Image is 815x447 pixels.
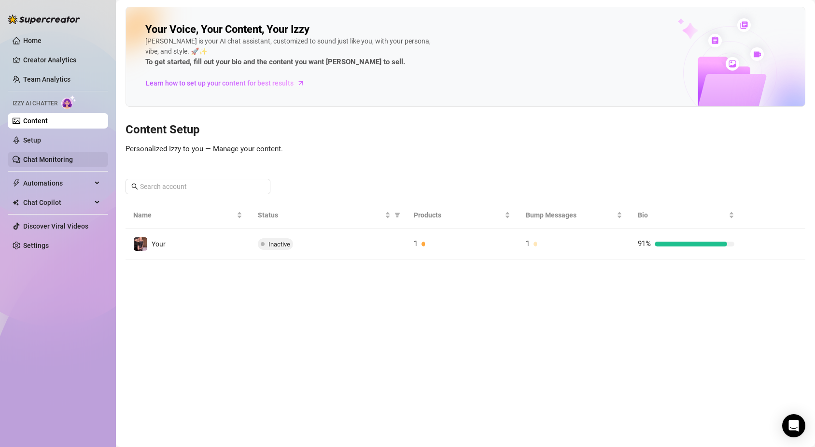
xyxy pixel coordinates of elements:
th: Name [126,202,250,229]
span: filter [393,208,402,222]
span: Izzy AI Chatter [13,99,57,108]
span: Inactive [268,241,290,248]
span: filter [394,212,400,218]
img: logo-BBDzfeDw.svg [8,14,80,24]
a: Team Analytics [23,75,70,83]
a: Settings [23,242,49,249]
span: Chat Copilot [23,195,92,210]
span: search [131,183,138,190]
span: Learn how to set up your content for best results [146,78,294,88]
span: Automations [23,175,92,191]
span: Status [258,210,383,220]
h2: Your Voice, Your Content, Your Izzy [145,23,309,36]
th: Status [250,202,406,229]
a: Setup [23,136,41,144]
span: Personalized Izzy to you — Manage your content. [126,144,283,153]
span: arrow-right [296,78,306,88]
th: Bio [630,202,742,229]
span: 91% [638,239,651,248]
span: thunderbolt [13,179,20,187]
a: Discover Viral Videos [23,222,88,230]
a: Learn how to set up your content for best results [145,75,312,91]
a: Chat Monitoring [23,156,73,163]
img: Chat Copilot [13,199,19,206]
input: Search account [140,181,257,192]
th: Products [406,202,518,229]
img: ai-chatter-content-library-cLFOSyPT.png [655,8,805,106]
span: Bio [638,210,727,220]
span: Your [152,240,166,248]
div: [PERSON_NAME] is your AI chat assistant, customized to sound just like you, with your persona, vi... [145,36,435,68]
th: Bump Messages [518,202,630,229]
span: 1 [414,239,418,248]
span: Name [133,210,235,220]
img: Your [134,237,147,251]
div: Open Intercom Messenger [782,414,805,437]
img: AI Chatter [61,95,76,109]
span: Bump Messages [526,210,615,220]
a: Creator Analytics [23,52,100,68]
h3: Content Setup [126,122,805,138]
span: 1 [526,239,530,248]
span: Products [414,210,503,220]
a: Content [23,117,48,125]
strong: To get started, fill out your bio and the content you want [PERSON_NAME] to sell. [145,58,405,66]
a: Home [23,37,42,44]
